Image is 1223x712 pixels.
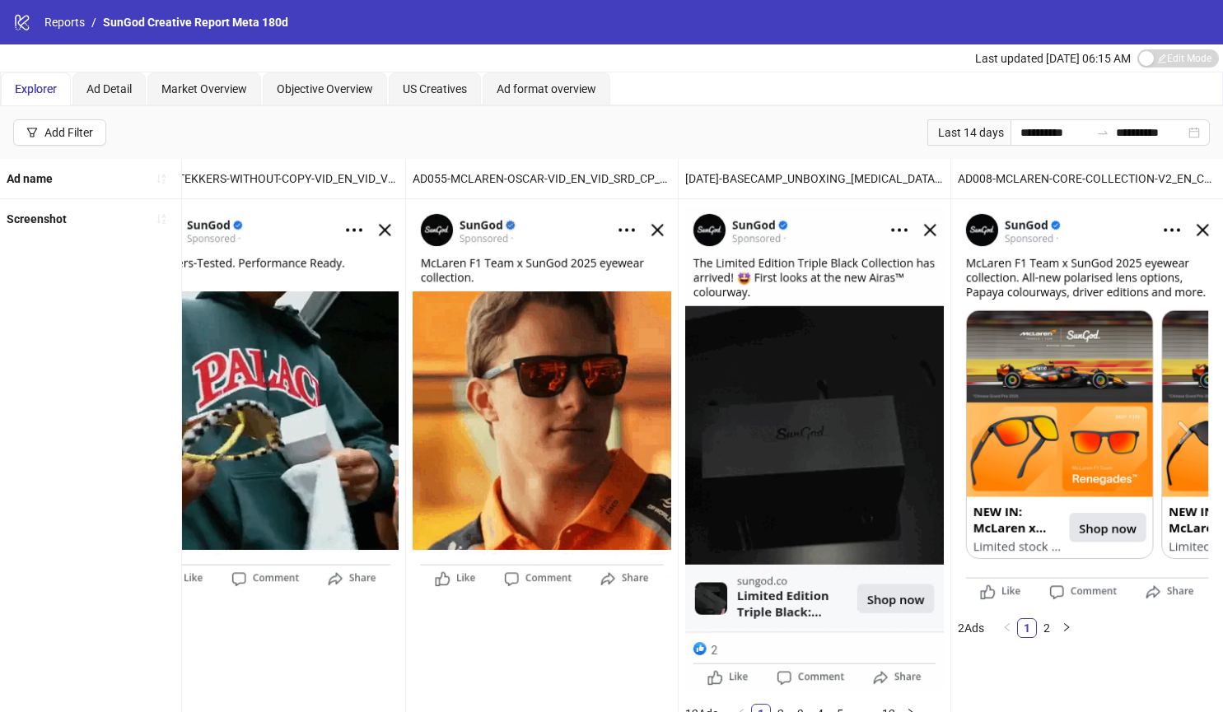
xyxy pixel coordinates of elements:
div: Add Filter [44,126,93,139]
img: Screenshot 6838930849053 [140,206,399,592]
span: left [1002,622,1012,632]
img: Screenshot 6902102317053 [685,206,944,691]
li: 1 [1017,618,1037,638]
span: Last updated [DATE] 06:15 AM [975,52,1131,65]
span: 2 Ads [958,621,984,635]
span: Market Overview [161,82,247,95]
span: sort-ascending [156,213,167,225]
span: right [1062,622,1071,632]
div: AD008-MCLAREN-CORE-COLLECTION-V2_EN_CAR_MCLAREN_PP_21052025_F_CC_SC1_USP11__ [951,159,1223,198]
img: Screenshot 6827460468853 [413,206,671,592]
button: right [1057,618,1076,638]
li: Next Page [1057,618,1076,638]
a: Reports [41,13,88,31]
span: Ad Detail [86,82,132,95]
div: Last 14 days [927,119,1011,146]
div: AD055-MCLAREN-OSCAR-VID_EN_VID_SRD_CP_12062025_ALLG_CC_SC24_USP11__ – Copy [406,159,678,198]
button: Add Filter [13,119,106,146]
b: Ad name [7,172,53,185]
b: Screenshot [7,212,67,226]
span: filter [26,127,38,138]
span: sort-ascending [156,173,167,184]
div: [DATE]-BASECAMP_UNBOXING_[MEDICAL_DATA]_PACE_AIRAS_VID_EN_VID_PACE_SP_22072025_ALLG_CC_SC1_USP11__ [679,159,950,198]
a: 1 [1018,619,1036,637]
button: left [997,618,1017,638]
div: AD090-TEKKERS-WITHOUT-COPY-VID_EN_VID_VULCANS_PACE_PP_26062025_F_CC_SC1_USP11__ [133,159,405,198]
span: SunGod Creative Report Meta 180d [103,16,288,29]
img: Screenshot 6851563169453 [958,206,1216,605]
span: Ad format overview [497,82,596,95]
span: Objective Overview [277,82,373,95]
li: 2 [1037,618,1057,638]
a: 2 [1038,619,1056,637]
li: / [91,13,96,31]
span: US Creatives [403,82,467,95]
span: Explorer [15,82,57,95]
span: to [1096,126,1109,139]
li: Previous Page [997,618,1017,638]
span: swap-right [1096,126,1109,139]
